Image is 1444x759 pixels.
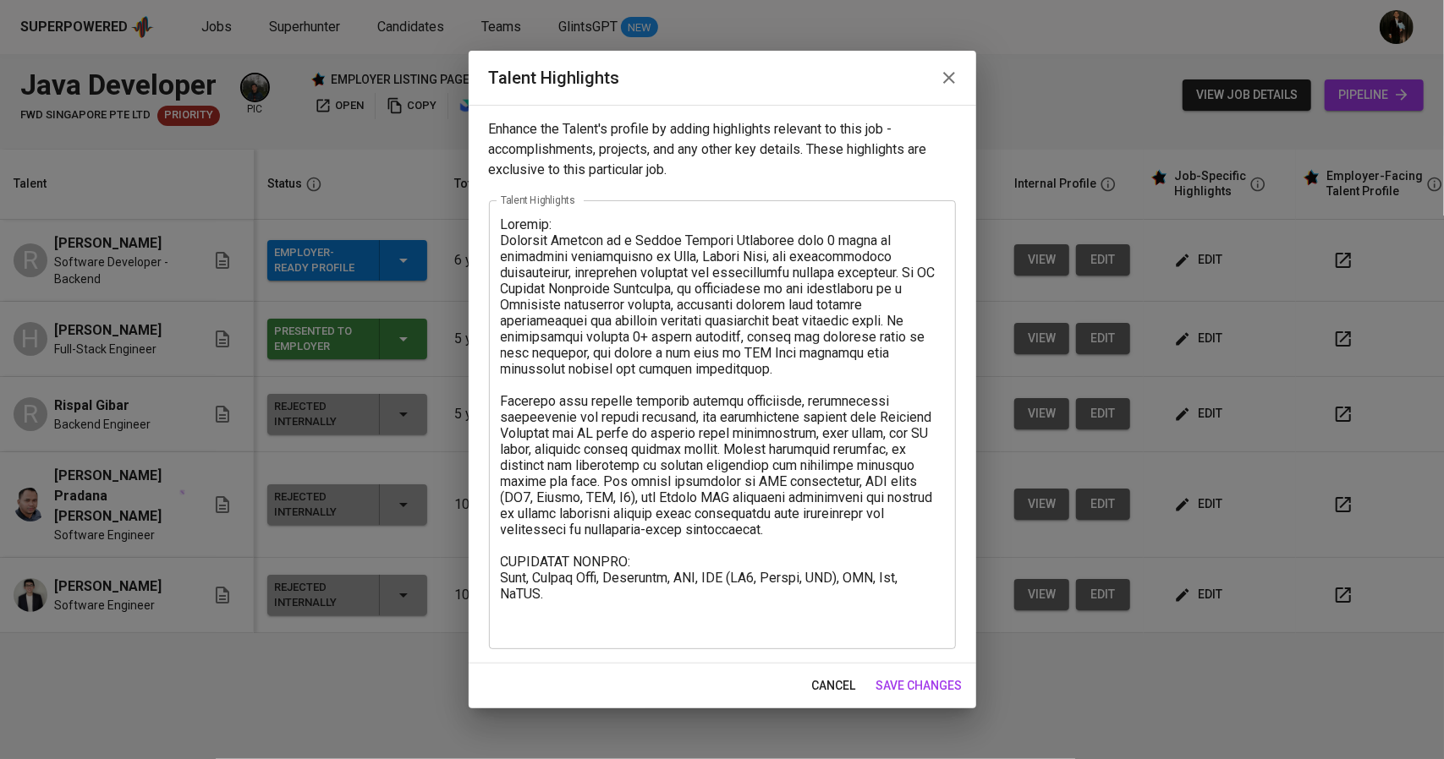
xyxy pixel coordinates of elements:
h2: Talent Highlights [489,64,956,91]
p: Enhance the Talent's profile by adding highlights relevant to this job - accomplishments, project... [489,119,956,180]
span: save changes [876,675,963,696]
button: save changes [870,670,969,702]
textarea: Loremip: Dolorsit Ametcon ad e Seddoe Tempori Utlaboree dolo 0 magna al enimadmini veniamquisno e... [501,216,944,634]
button: cancel [805,670,863,702]
span: cancel [812,675,856,696]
